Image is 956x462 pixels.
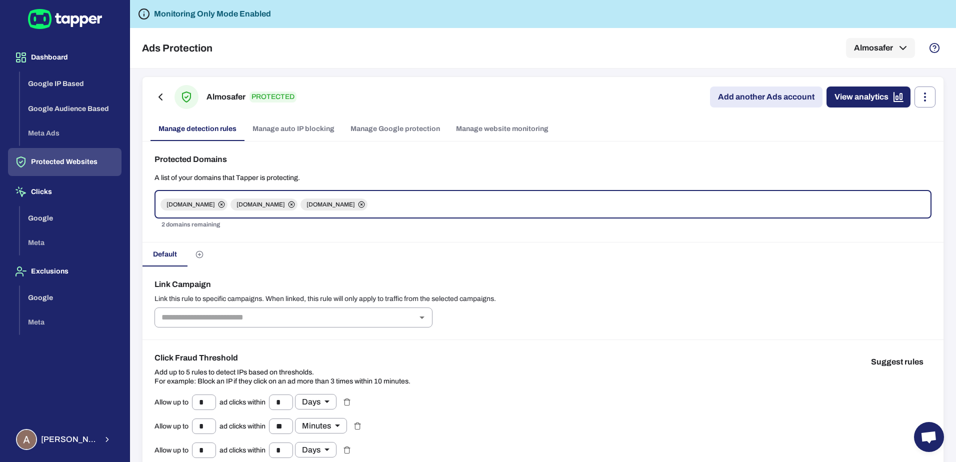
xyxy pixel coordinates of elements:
a: Exclusions [8,266,121,275]
span: [DOMAIN_NAME] [300,200,361,208]
a: Google IP Based [20,79,121,87]
p: Link this rule to specific campaigns. When linked, this rule will only apply to traffic from the ... [154,294,931,303]
a: Open chat [914,422,944,452]
button: Google [20,206,121,231]
svg: Tapper is not blocking any fraudulent activity for this domain [138,8,150,20]
div: [DOMAIN_NAME] [160,198,227,210]
span: [PERSON_NAME] Sobih [41,434,97,444]
h5: Ads Protection [142,42,212,54]
button: Dashboard [8,43,121,71]
h6: Monitoring Only Mode Enabled [154,8,271,20]
button: Ahmed Sobih[PERSON_NAME] Sobih [8,425,121,454]
div: Allow up to ad clicks within [154,394,336,410]
p: A list of your domains that Tapper is protecting. [154,173,931,182]
a: Manage Google protection [342,117,448,141]
a: Google Audience Based [20,103,121,112]
h6: Link Campaign [154,278,931,290]
button: Google Audience Based [20,96,121,121]
a: Google [20,292,121,301]
a: Manage auto IP blocking [244,117,342,141]
div: Days [295,394,336,409]
button: Google IP Based [20,71,121,96]
button: Clicks [8,178,121,206]
a: Google [20,213,121,221]
p: Add up to 5 rules to detect IPs based on thresholds. For example: Block an IP if they click on an... [154,368,410,386]
button: Open [415,310,429,324]
button: Almosafer [846,38,915,58]
button: Suggest rules [863,352,931,372]
div: Minutes [295,418,347,433]
a: Manage detection rules [150,117,244,141]
div: Allow up to ad clicks within [154,442,336,458]
button: Exclusions [8,257,121,285]
a: Protected Websites [8,157,121,165]
a: Clicks [8,187,121,195]
span: Default [153,250,177,259]
span: [DOMAIN_NAME] [160,200,221,208]
button: Google [20,285,121,310]
img: Ahmed Sobih [17,430,36,449]
div: Allow up to ad clicks within [154,418,347,434]
a: View analytics [826,86,910,107]
button: Create custom rules [187,242,211,266]
button: Protected Websites [8,148,121,176]
p: PROTECTED [249,91,296,102]
span: [DOMAIN_NAME] [230,200,291,208]
a: Manage website monitoring [448,117,556,141]
div: [DOMAIN_NAME] [300,198,367,210]
h6: Click Fraud Threshold [154,352,410,364]
div: Days [295,442,336,457]
p: 2 domains remaining [161,220,924,230]
div: [DOMAIN_NAME] [230,198,297,210]
a: Add another Ads account [710,86,822,107]
a: Dashboard [8,52,121,61]
h6: Protected Domains [154,153,931,165]
h6: Almosafer [206,91,245,103]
